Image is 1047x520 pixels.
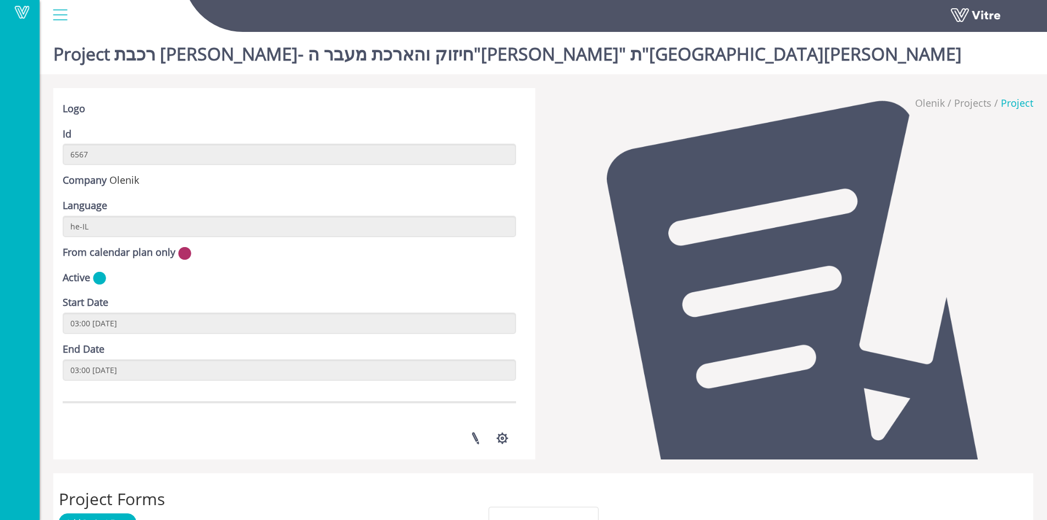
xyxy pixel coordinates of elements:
[63,295,108,310] label: Start Date
[63,245,175,260] label: From calendar plan only
[59,490,1028,508] h2: Project Forms
[53,28,962,74] h1: Project רכבת [PERSON_NAME]- חיזוק והארכת מעבר ה"[PERSON_NAME]" ת"[GEOGRAPHIC_DATA][PERSON_NAME]
[178,247,191,260] img: no
[63,199,107,213] label: Language
[63,271,90,285] label: Active
[93,271,106,285] img: yes
[63,342,104,357] label: End Date
[109,173,139,187] span: 237
[63,127,71,141] label: Id
[63,173,107,188] label: Company
[63,102,85,116] label: Logo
